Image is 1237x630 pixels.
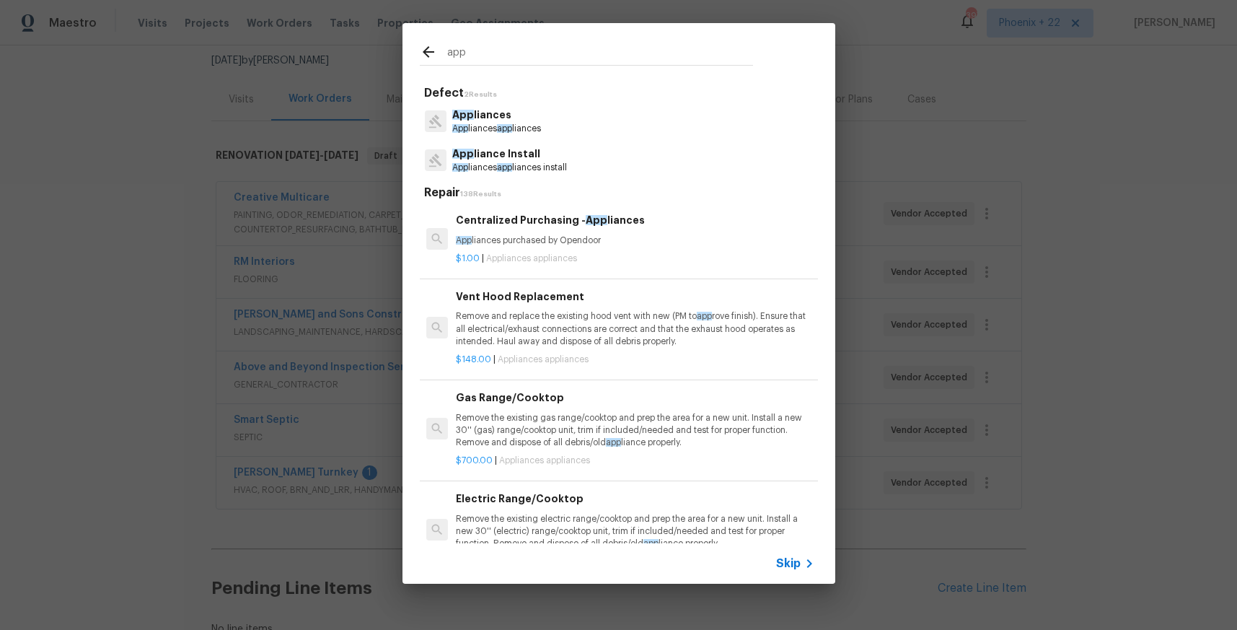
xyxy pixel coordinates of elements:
span: Appliances appliances [486,254,577,263]
span: App [452,110,474,120]
span: Appliances appliances [498,355,589,364]
p: | [456,354,814,366]
span: $1.00 [456,254,480,263]
span: App [452,149,474,159]
span: App [452,124,468,133]
h6: Centralized Purchasing - liances [456,212,814,228]
input: Search issues or repairs [447,43,753,65]
span: 2 Results [464,91,497,98]
span: app [606,438,621,447]
p: liances liances install [452,162,567,174]
span: App [452,163,468,172]
p: Remove and replace the existing hood vent with new (PM to rove finish). Ensure that all electrica... [456,310,814,347]
h5: Defect [424,86,818,101]
span: 138 Results [460,191,501,198]
span: Appliances appliances [499,456,590,465]
span: $148.00 [456,355,491,364]
span: app [497,163,512,172]
span: app [497,124,512,133]
p: liances [452,108,541,123]
h6: Gas Range/Cooktop [456,390,814,406]
h6: Vent Hood Replacement [456,289,814,305]
p: liances liances [452,123,541,135]
span: app [643,539,659,548]
span: Skip [776,556,801,571]
p: | [456,455,814,467]
p: Remove the existing gas range/cooktop and prep the area for a new unit. Install a new 30'' (gas) ... [456,412,814,449]
p: liance Install [452,146,567,162]
p: Remove the existing electric range/cooktop and prep the area for a new unit. Install a new 30'' (... [456,513,814,550]
span: App [586,215,607,225]
span: $700.00 [456,456,493,465]
p: liances purchased by Opendoor [456,235,814,247]
p: | [456,253,814,265]
h5: Repair [424,185,818,201]
h6: Electric Range/Cooktop [456,491,814,507]
span: App [456,236,472,245]
span: app [697,312,712,320]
